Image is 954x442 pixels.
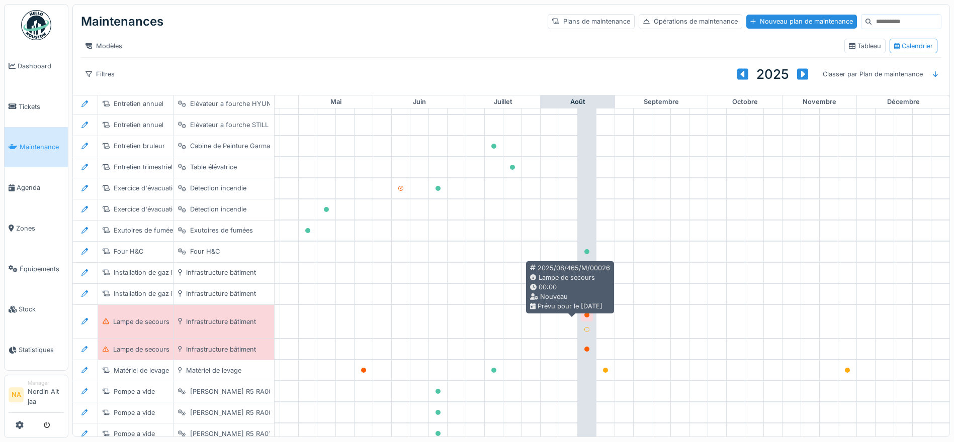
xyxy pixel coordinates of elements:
div: Installation de gaz intérieur [114,289,196,298]
div: Entretien annuel [114,99,163,108]
div: septembre [615,95,708,108]
div: Modèles [81,39,127,53]
div: Pompe a vide [114,408,155,417]
span: Maintenance [20,142,64,152]
div: Elévateur a fourche STILL [190,120,269,130]
div: juin [373,95,466,108]
a: Zones [5,208,68,249]
a: Dashboard [5,46,68,86]
div: Elévateur a fourche HYUNDAI [190,99,282,108]
div: Infrastructure bâtiment [186,345,256,354]
span: Tickets [19,102,64,112]
div: Infrastructure bâtiment [186,289,256,298]
div: Four H&C [190,247,220,256]
a: Agenda [5,167,68,208]
div: [PERSON_NAME] R5 RA0100F [190,429,283,438]
div: Exutoires de fumées [114,226,177,235]
div: Lampe de secours [113,317,169,326]
div: Classer par Plan de maintenance [818,67,927,81]
div: août [541,95,615,108]
span: Dashboard [18,61,64,71]
div: [PERSON_NAME] R5 RA0063F [190,408,285,417]
div: mai [299,95,373,108]
span: Statistiques [19,345,64,355]
span: Équipements [20,264,64,274]
div: Opérations de maintenance [639,14,742,29]
div: décembre [857,95,949,108]
a: Stock [5,289,68,330]
div: Filtres [81,67,119,81]
a: Équipements [5,249,68,289]
div: Infrastructure bâtiment [186,317,256,326]
div: Calendrier [894,41,933,51]
a: NA ManagerNordin Ait jaa [9,379,64,413]
span: Stock [19,304,64,314]
div: Entretien trimestrielle [114,162,178,172]
div: Détection incendie [190,183,246,193]
div: Exutoires de fumées [190,226,253,235]
li: Nordin Ait jaa [28,379,64,410]
div: Nouveau [530,292,610,301]
div: Table élévatrice [190,162,237,172]
div: novembre [783,95,856,108]
div: Maintenances [81,9,163,35]
div: Matériel de levage [114,366,169,375]
div: Entretien bruleur [114,141,165,151]
div: Manager [28,379,64,387]
div: Tableau [849,41,881,51]
div: Nouveau plan de maintenance [746,15,857,28]
a: Maintenance [5,127,68,168]
div: Lampe de secours [113,345,169,354]
div: Cabine de Peinture Garmat [190,141,272,151]
div: juillet [466,95,540,108]
div: Prévu pour le [DATE] [530,301,610,311]
div: Pompe a vide [114,387,155,396]
div: Lampe de secours [530,273,610,282]
div: Plans de maintenance [548,14,635,29]
div: Exercice d'évacuation incendie [114,183,208,193]
div: Installation de gaz intérieur [114,268,196,277]
img: Badge_color-CXgf-gQk.svg [21,10,51,40]
h3: 2025 [756,66,789,82]
div: Détection incendie [190,204,246,214]
div: octobre [708,95,782,108]
span: Agenda [17,183,64,192]
div: Matériel de levage [186,366,241,375]
div: [PERSON_NAME] R5 RA0040F [190,387,285,396]
li: NA [9,387,24,402]
a: Statistiques [5,329,68,370]
div: 00:00 [530,282,610,292]
span: Zones [16,224,64,233]
a: Tickets [5,86,68,127]
div: Four H&C [114,247,143,256]
div: 2025/08/465/M/00026 [530,263,610,273]
div: Exercice d'évacuation incendie [114,204,208,214]
div: Entretien annuel [114,120,163,130]
div: Infrastructure bâtiment [186,268,256,277]
div: Pompe a vide [114,429,155,438]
